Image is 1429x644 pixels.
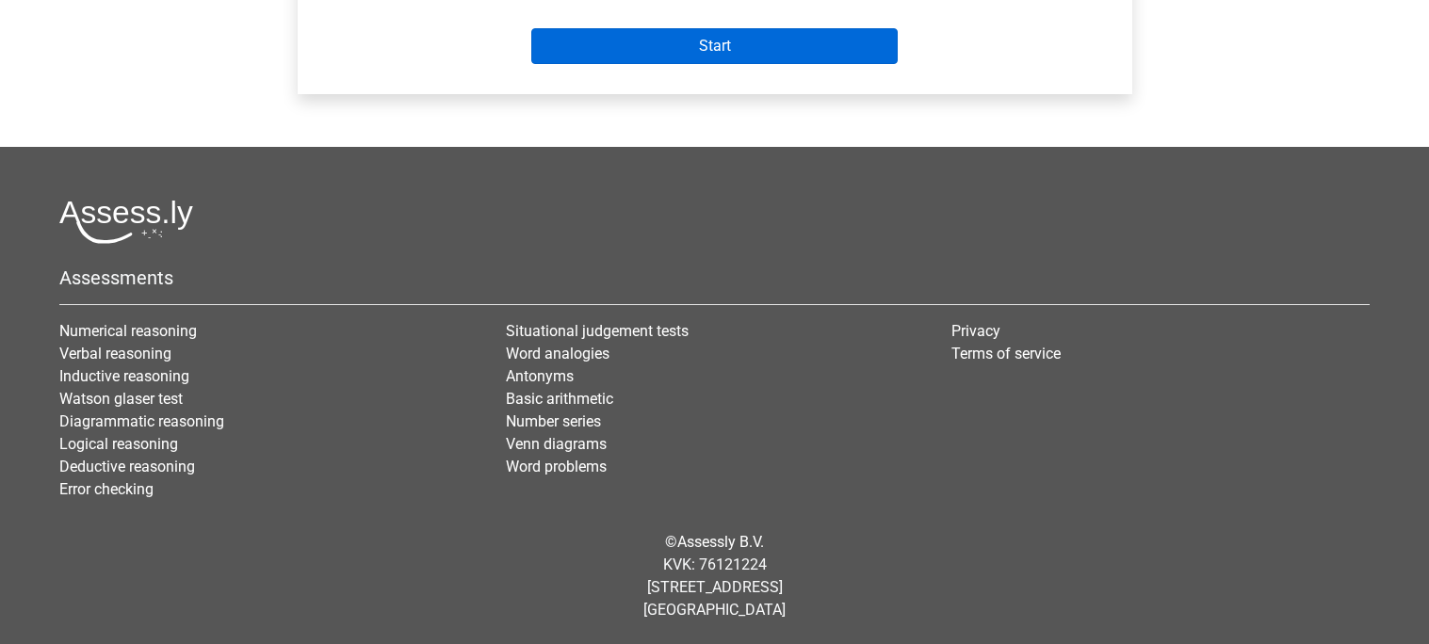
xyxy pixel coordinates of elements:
[59,390,183,408] a: Watson glaser test
[677,533,764,551] a: Assessly B.V.
[506,458,607,475] a: Word problems
[951,345,1061,362] a: Terms of service
[951,322,1000,340] a: Privacy
[506,412,601,430] a: Number series
[59,435,178,453] a: Logical reasoning
[506,390,613,408] a: Basic arithmetic
[531,28,898,64] input: Start
[59,322,197,340] a: Numerical reasoning
[59,480,154,498] a: Error checking
[59,412,224,430] a: Diagrammatic reasoning
[59,367,189,385] a: Inductive reasoning
[59,200,193,244] img: Assessly logo
[506,345,609,362] a: Word analogies
[59,345,171,362] a: Verbal reasoning
[59,266,1370,289] h5: Assessments
[45,516,1384,636] div: © KVK: 76121224 [STREET_ADDRESS] [GEOGRAPHIC_DATA]
[506,435,607,453] a: Venn diagrams
[506,367,574,385] a: Antonyms
[59,458,195,475] a: Deductive reasoning
[506,322,689,340] a: Situational judgement tests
